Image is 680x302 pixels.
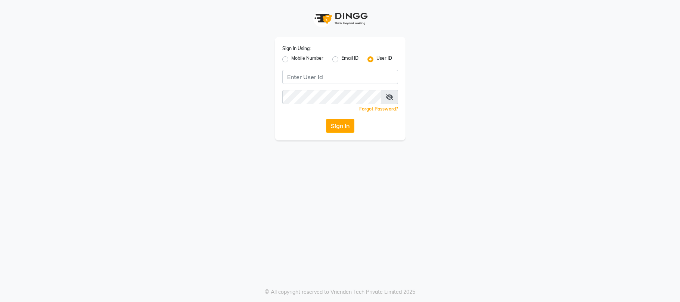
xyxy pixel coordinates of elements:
a: Forgot Password? [359,106,398,112]
input: Username [282,90,381,104]
button: Sign In [326,119,354,133]
img: logo1.svg [310,7,370,29]
label: Sign In Using: [282,45,311,52]
label: Email ID [341,55,358,64]
input: Username [282,70,398,84]
label: Mobile Number [291,55,323,64]
label: User ID [376,55,392,64]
